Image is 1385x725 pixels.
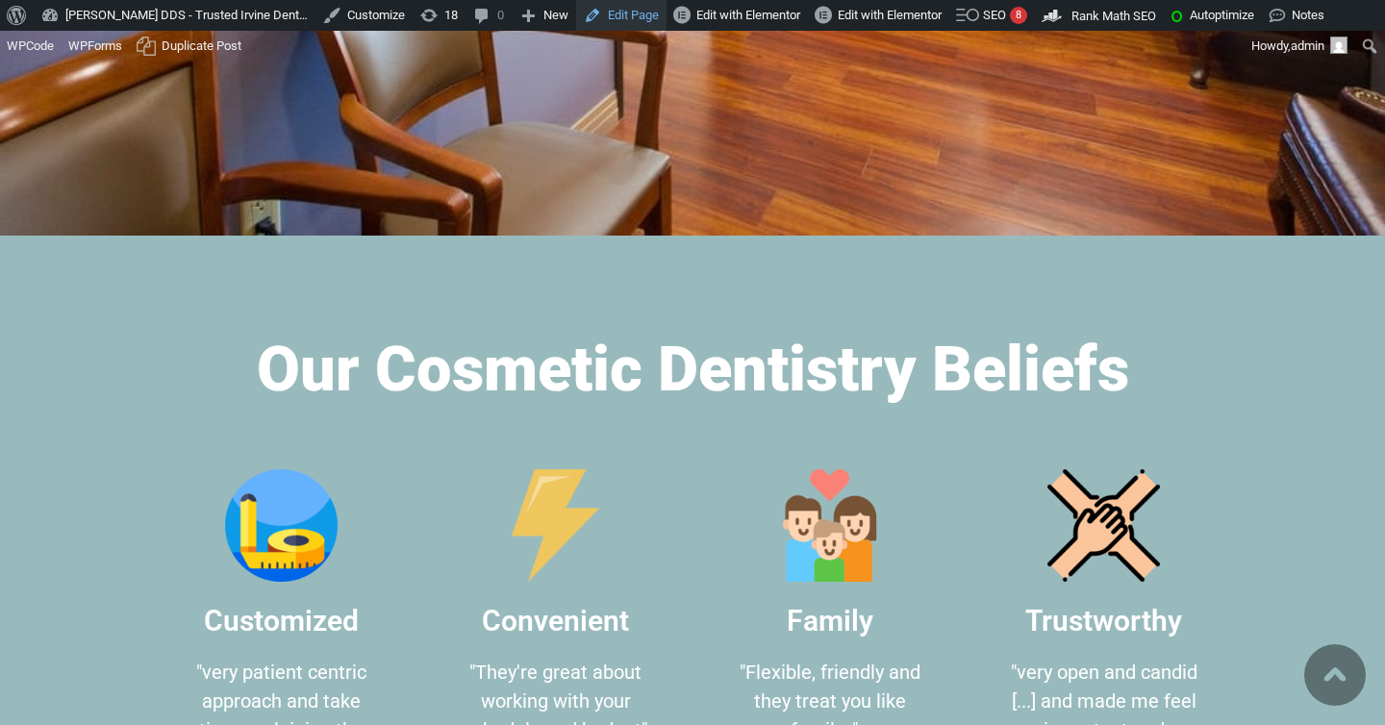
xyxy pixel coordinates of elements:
img: Poway Family-Oriented Dentistry [773,469,886,582]
span: Edit with Elementor [696,8,800,22]
h3: Family [736,604,923,638]
span: Duplicate Post [162,31,241,62]
h3: Customized [188,604,375,638]
span: Rank Math SEO [1071,9,1156,23]
h2: Our Cosmetic Dentistry Beliefs [144,332,1241,407]
a: Howdy, [1245,31,1355,62]
span: Edit with Elementor [838,8,942,22]
img: Poway Convenient Dentistry [499,469,612,582]
span: admin [1291,38,1324,53]
div: 8 [1010,7,1027,24]
h3: Convenient [462,604,649,638]
img: Poway Trustworthy Dentistry [1047,469,1160,582]
h3: Trustworthy [1010,604,1197,638]
a: WPForms [62,31,130,62]
img: Poway Customized Dentistry [225,469,338,582]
